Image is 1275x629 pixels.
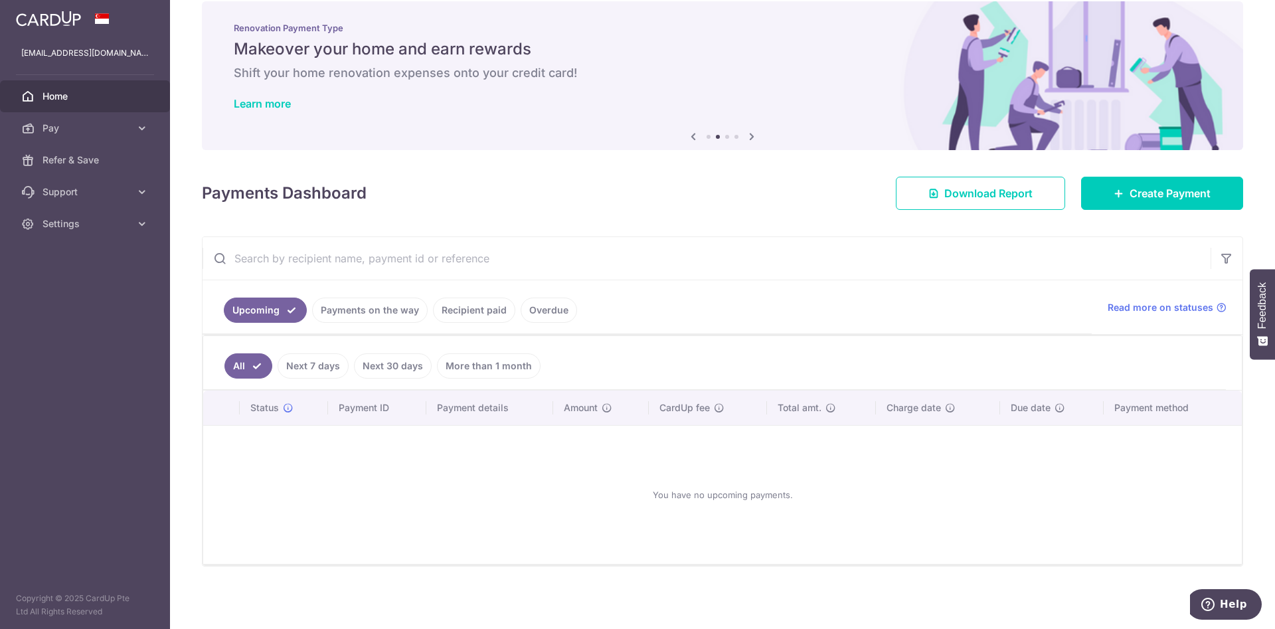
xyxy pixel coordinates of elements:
[42,217,130,230] span: Settings
[433,298,515,323] a: Recipient paid
[426,391,554,425] th: Payment details
[1108,301,1213,314] span: Read more on statuses
[224,353,272,379] a: All
[219,436,1226,553] div: You have no upcoming payments.
[1130,185,1211,201] span: Create Payment
[778,401,821,414] span: Total amt.
[250,401,279,414] span: Status
[42,153,130,167] span: Refer & Save
[1011,401,1051,414] span: Due date
[202,181,367,205] h4: Payments Dashboard
[42,122,130,135] span: Pay
[896,177,1065,210] a: Download Report
[224,298,307,323] a: Upcoming
[328,391,426,425] th: Payment ID
[659,401,710,414] span: CardUp fee
[278,353,349,379] a: Next 7 days
[1104,391,1242,425] th: Payment method
[1081,177,1243,210] a: Create Payment
[521,298,577,323] a: Overdue
[21,46,149,60] p: [EMAIL_ADDRESS][DOMAIN_NAME]
[564,401,598,414] span: Amount
[437,353,541,379] a: More than 1 month
[42,185,130,199] span: Support
[887,401,941,414] span: Charge date
[42,90,130,103] span: Home
[234,23,1211,33] p: Renovation Payment Type
[1108,301,1227,314] a: Read more on statuses
[202,1,1243,150] img: Renovation banner
[944,185,1033,201] span: Download Report
[16,11,81,27] img: CardUp
[203,237,1211,280] input: Search by recipient name, payment id or reference
[312,298,428,323] a: Payments on the way
[1250,269,1275,359] button: Feedback - Show survey
[234,39,1211,60] h5: Makeover your home and earn rewards
[1190,589,1262,622] iframe: Opens a widget where you can find more information
[234,65,1211,81] h6: Shift your home renovation expenses onto your credit card!
[234,97,291,110] a: Learn more
[1256,282,1268,329] span: Feedback
[354,353,432,379] a: Next 30 days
